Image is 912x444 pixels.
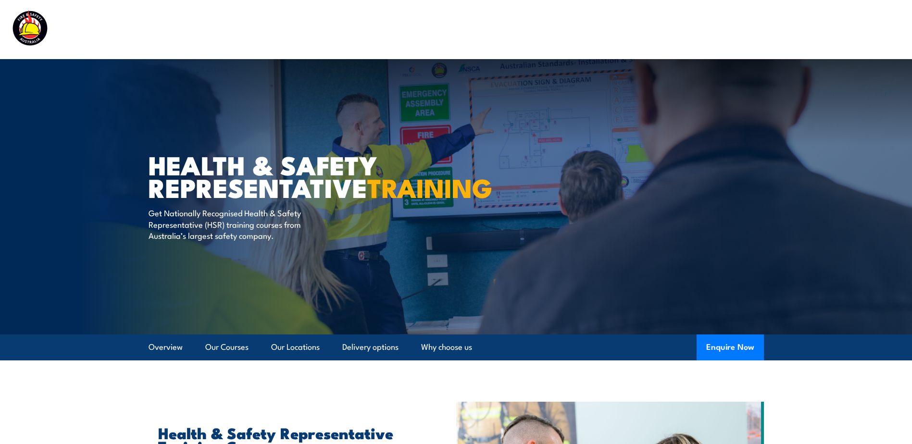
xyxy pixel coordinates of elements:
[205,334,249,360] a: Our Courses
[837,17,867,42] a: Contact
[367,167,492,207] strong: TRAINING
[697,334,764,360] button: Enquire Now
[271,334,320,360] a: Our Locations
[149,153,386,198] h1: Health & Safety Representative
[662,17,698,42] a: About Us
[149,334,183,360] a: Overview
[149,207,324,241] p: Get Nationally Recognised Health & Safety Representative (HSR) training courses from Australia’s ...
[342,334,399,360] a: Delivery options
[421,334,472,360] a: Why choose us
[390,17,420,42] a: Courses
[761,17,815,42] a: Learner Portal
[719,17,740,42] a: News
[526,17,641,42] a: Emergency Response Services
[441,17,505,42] a: Course Calendar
